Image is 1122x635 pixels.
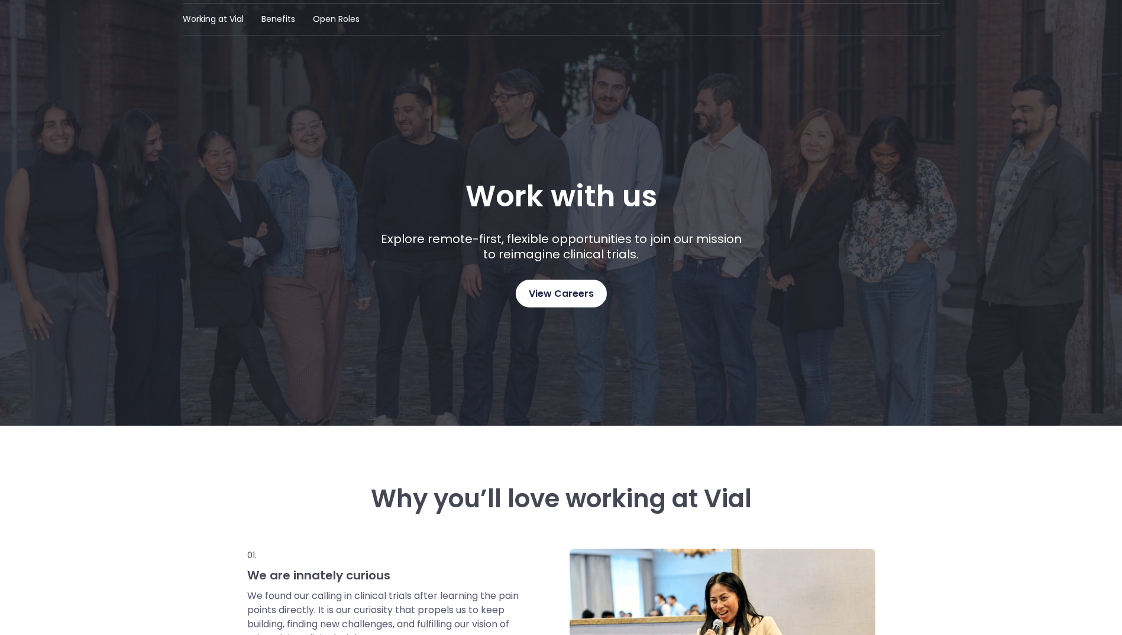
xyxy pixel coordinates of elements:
[376,231,746,262] p: Explore remote-first, flexible opportunities to join our mission to reimagine clinical trials.
[247,549,520,562] p: 01.
[183,13,244,25] a: Working at Vial
[313,13,360,25] a: Open Roles
[247,568,520,583] h3: We are innately curious
[516,280,607,307] a: View Careers
[529,286,594,302] span: View Careers
[465,179,657,213] h1: Work with us
[261,13,295,25] a: Benefits
[247,485,875,513] h3: Why you’ll love working at Vial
